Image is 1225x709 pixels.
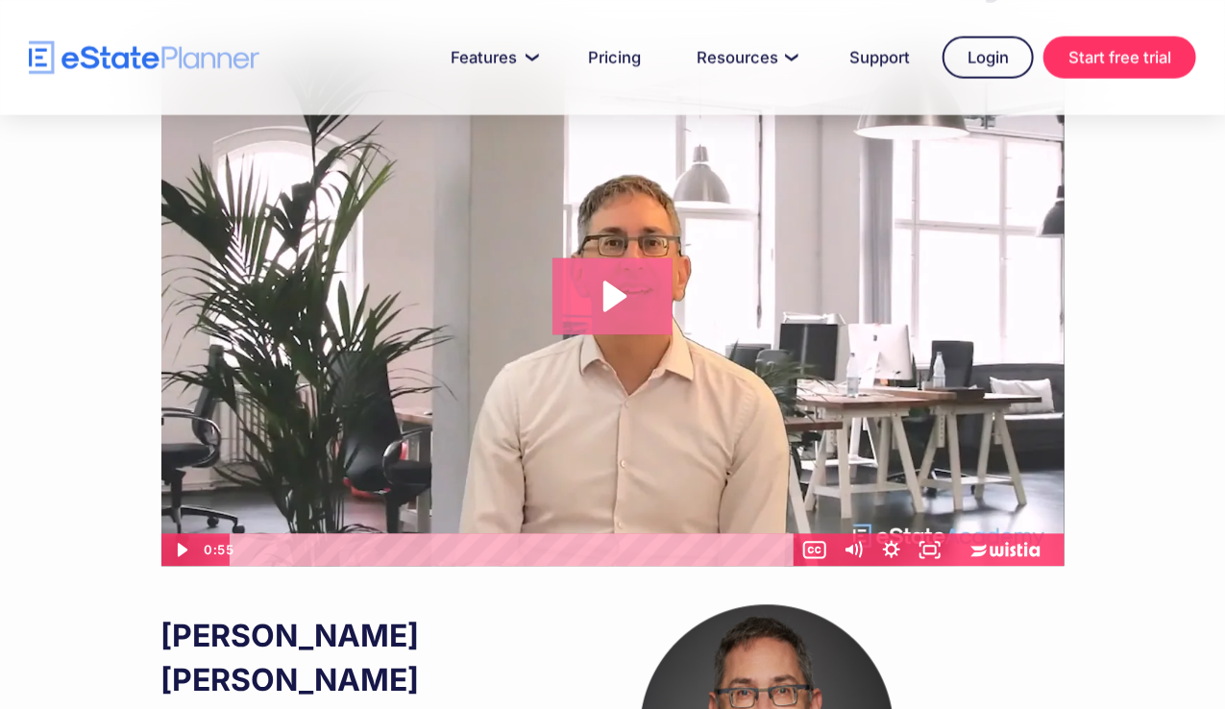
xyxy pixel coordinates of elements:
button: Play Video [161,534,200,567]
a: Features [428,38,555,77]
div: Playbar [244,534,785,567]
button: Fullscreen [911,534,949,567]
a: Support [826,38,933,77]
button: Show captions menu [796,534,834,567]
a: home [29,41,259,75]
a: Pricing [565,38,664,77]
button: Mute [834,534,872,567]
h3: [PERSON_NAME] [PERSON_NAME] [161,615,586,703]
button: Play Video: Introduction to eState Academy [552,258,673,335]
a: Start free trial [1043,37,1196,79]
a: Wistia Logo -- Learn More [949,534,1065,567]
a: Login [943,37,1034,79]
button: Show settings menu [872,534,911,567]
a: Resources [674,38,817,77]
img: eState Academy [161,59,1065,567]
